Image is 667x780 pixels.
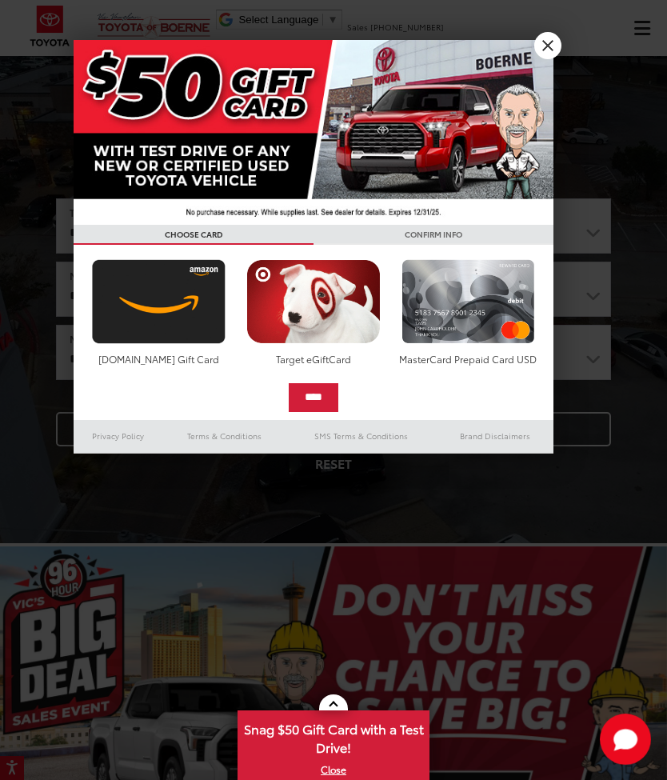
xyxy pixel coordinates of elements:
[242,352,384,366] div: Target eGiftCard
[163,426,286,446] a: Terms & Conditions
[397,352,539,366] div: MasterCard Prepaid Card USD
[88,352,230,366] div: [DOMAIN_NAME] Gift Card
[88,259,230,344] img: amazoncard.png
[437,426,553,446] a: Brand Disclaimers
[397,259,539,344] img: mastercard.png
[74,426,163,446] a: Privacy Policy
[600,714,651,765] svg: Start Chat
[74,40,553,225] img: 42635_top_851395.jpg
[242,259,384,344] img: targetcard.png
[314,225,553,245] h3: CONFIRM INFO
[600,714,651,765] button: Toggle Chat Window
[74,225,314,245] h3: CHOOSE CARD
[239,712,428,761] span: Snag $50 Gift Card with a Test Drive!
[286,426,437,446] a: SMS Terms & Conditions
